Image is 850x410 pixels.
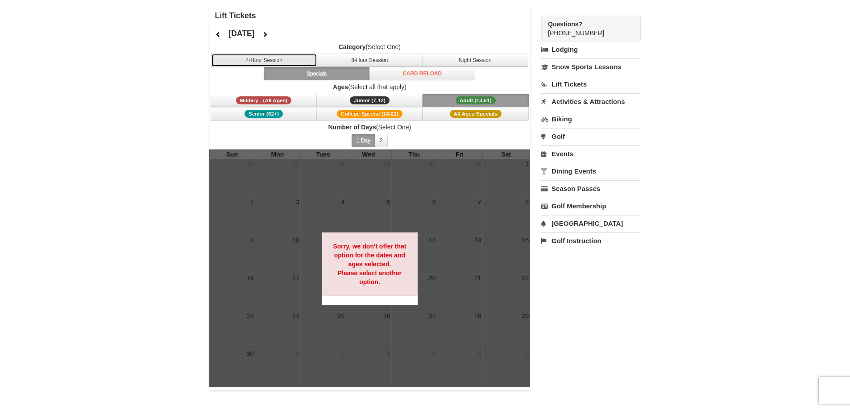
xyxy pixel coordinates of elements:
[317,94,423,107] button: Junior (7-12)
[228,29,254,38] h4: [DATE]
[333,243,406,286] strong: Sorry, we don't offer that option for the dates and ages selected. Please select another option.
[541,58,641,75] a: Snow Sports Lessons
[209,42,531,51] label: (Select One)
[548,20,625,37] span: [PHONE_NUMBER]
[422,54,528,67] button: Night Session
[209,123,531,132] label: (Select One)
[541,145,641,162] a: Events
[456,96,496,104] span: Adult (13-61)
[333,83,348,91] strong: Ages
[339,43,366,50] strong: Category
[328,124,376,131] strong: Number of Days
[450,110,502,118] span: All Ages Specials
[541,76,641,92] a: Lift Tickets
[541,111,641,127] a: Biking
[350,96,390,104] span: Junior (7-12)
[541,128,641,145] a: Golf
[317,54,423,67] button: 8-Hour Session
[264,67,370,80] button: Specials
[369,67,475,80] button: Card Reload
[541,163,641,179] a: Dining Events
[352,134,375,147] button: 1 Day
[337,110,402,118] span: College Special (18-22)
[541,198,641,214] a: Golf Membership
[317,107,423,120] button: College Special (18-22)
[423,107,529,120] button: All Ages Specials
[541,41,641,58] a: Lodging
[541,180,641,197] a: Season Passes
[211,94,317,107] button: Military - (All Ages)
[541,215,641,232] a: [GEOGRAPHIC_DATA]
[541,232,641,249] a: Golf Instruction
[211,54,317,67] button: 4-Hour Session
[548,21,582,28] strong: Questions?
[211,107,317,120] button: Senior (62+)
[541,93,641,110] a: Activities & Attractions
[245,110,283,118] span: Senior (62+)
[236,96,292,104] span: Military - (All Ages)
[375,134,388,147] button: 2
[215,11,531,20] h4: Lift Tickets
[423,94,529,107] button: Adult (13-61)
[209,83,531,91] label: (Select all that apply)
